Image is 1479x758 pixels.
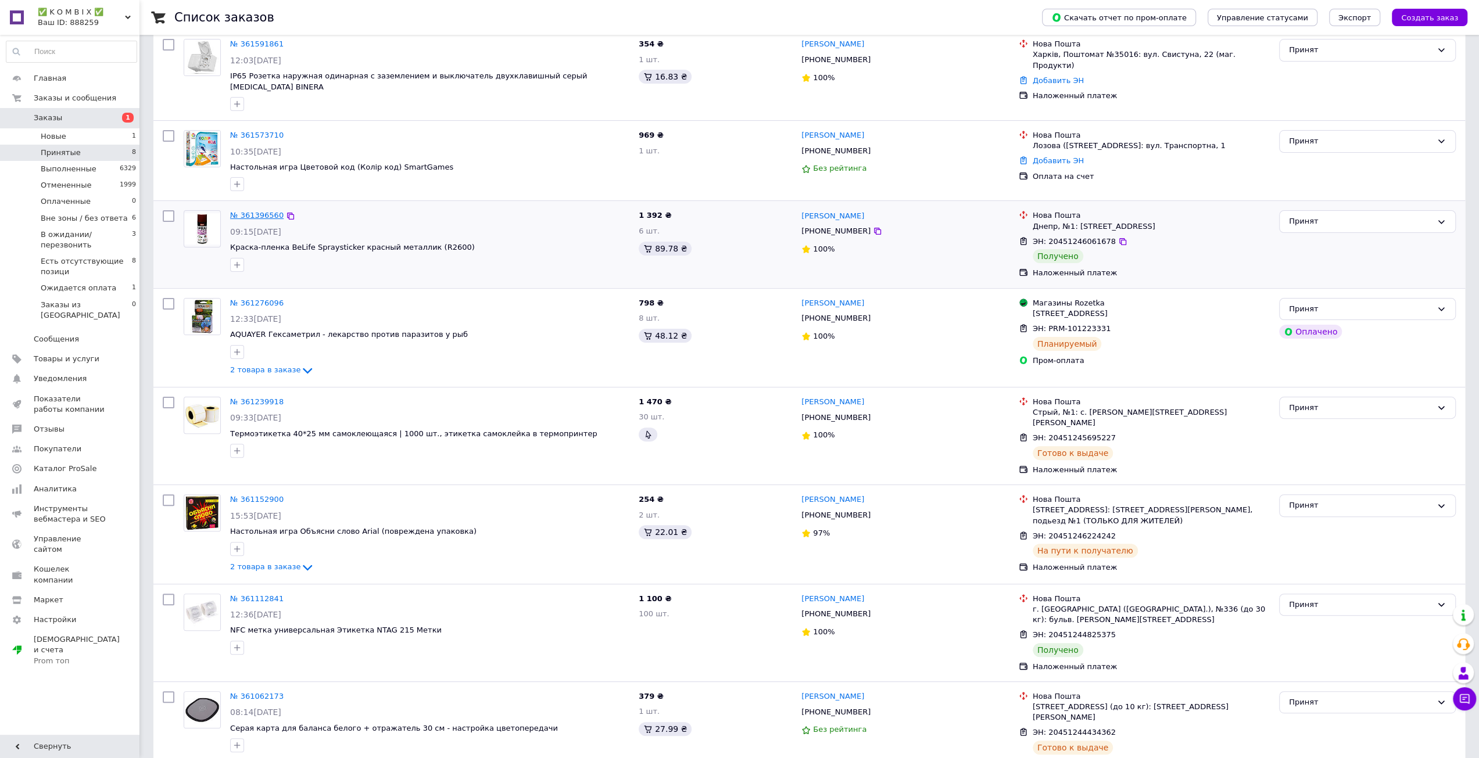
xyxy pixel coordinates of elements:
[1033,324,1111,333] span: ЭН: PRM-101223331
[1208,9,1317,26] button: Управление статусами
[1279,325,1342,339] div: Оплачено
[1033,130,1270,141] div: Нова Пошта
[639,299,664,307] span: 798 ₴
[801,691,864,702] a: [PERSON_NAME]
[34,93,116,103] span: Заказы и сообщения
[230,397,284,406] a: № 361239918
[1380,13,1467,21] a: Создать заказ
[1033,531,1116,540] span: ЭН: 20451246224242
[1289,402,1432,414] div: Принят
[1033,141,1270,151] div: Лозова ([STREET_ADDRESS]: вул. Транспортна, 1
[1033,49,1270,70] div: Харків, Поштомат №35016: вул. Свистуна, 22 (маг. Продукти)
[34,464,96,474] span: Каталог ProSale
[132,131,136,142] span: 1
[639,525,692,539] div: 22.01 ₴
[639,70,692,84] div: 16.83 ₴
[1289,599,1432,611] div: Принят
[801,211,864,222] a: [PERSON_NAME]
[801,511,871,519] span: [PHONE_NUMBER]
[230,365,314,374] a: 2 товара в заказе
[230,71,587,91] a: IP65 Розетка наружная одинарная с заземлением и выключатель двухклавишный серый [MEDICAL_DATA] BI...
[1033,728,1116,737] span: ЭН: 20451244434362
[1042,9,1196,26] button: Скачать отчет по пром-оплате
[230,562,314,571] a: 2 товара в заказе
[801,146,871,155] span: [PHONE_NUMBER]
[639,39,664,48] span: 354 ₴
[801,227,871,235] span: [PHONE_NUMBER]
[230,724,558,732] a: Серая карта для баланса белого + отражатель 30 см - настройка цветопередачи
[230,511,281,520] span: 15:53[DATE]
[230,299,284,307] a: № 361276096
[1289,500,1432,512] div: Принят
[639,211,671,220] span: 1 392 ₴
[1033,505,1270,526] div: [STREET_ADDRESS]: [STREET_ADDRESS][PERSON_NAME], подьезд №1 (ТОЛЬКО ДЛЯ ЖИТЕЛЕЙ)
[184,39,220,76] img: Фото товару
[1033,544,1138,558] div: На пути к получателю
[1033,156,1084,165] a: Добавить ЭН
[1033,249,1083,263] div: Получено
[132,148,136,158] span: 8
[639,314,660,322] span: 8 шт.
[1392,9,1467,26] button: Создать заказ
[184,594,220,630] img: Фото товару
[184,299,220,335] img: Фото товару
[1033,691,1270,702] div: Нова Пошта
[230,314,281,324] span: 12:33[DATE]
[34,615,76,625] span: Настройки
[639,329,692,343] div: 48.12 ₴
[230,626,442,634] a: NFC метка универсальная Этикетка NTAG 215 Метки
[1217,13,1308,22] span: Управление статусами
[1051,12,1187,23] span: Скачать отчет по пром-оплате
[813,245,835,253] span: 100%
[34,444,81,454] span: Покупатели
[34,373,87,384] span: Уведомления
[34,595,63,605] span: Маркет
[184,494,221,531] a: Фото товару
[41,229,132,250] span: В ожидании/перезвонить
[230,330,468,339] a: AQUAYER Гексаметрил - лекарство против паразитов у рыб
[230,707,281,717] span: 08:14[DATE]
[1338,13,1371,22] span: Экспорт
[34,534,108,555] span: Управление сайтом
[639,55,660,64] span: 1 шт.
[1033,433,1116,442] span: ЭН: 20451245695227
[1033,494,1270,505] div: Нова Пошта
[6,41,137,62] input: Поиск
[132,196,136,207] span: 0
[639,227,660,235] span: 6 шт.
[132,256,136,277] span: 8
[184,594,221,631] a: Фото товару
[813,332,835,340] span: 100%
[34,113,62,123] span: Заказы
[813,725,866,734] span: Без рейтинга
[34,484,77,494] span: Аналитика
[801,494,864,505] a: [PERSON_NAME]
[230,610,281,619] span: 12:36[DATE]
[230,211,284,220] a: № 361396560
[230,429,597,438] a: Термоэтикетка 40*25 мм самоклеющаяся | 1000 шт., этикетка самоклейка в термопринтер
[1033,465,1270,475] div: Наложенный платеж
[801,397,864,408] a: [PERSON_NAME]
[801,707,871,716] span: [PHONE_NUMBER]
[1289,215,1432,228] div: Принят
[1401,13,1458,22] span: Создать заказ
[230,56,281,65] span: 12:03[DATE]
[230,495,284,504] a: № 361152900
[1033,604,1270,625] div: г. [GEOGRAPHIC_DATA] ([GEOGRAPHIC_DATA].), №336 (до 30 кг): бульв. [PERSON_NAME][STREET_ADDRESS]
[34,73,66,84] span: Главная
[184,401,220,430] img: Фото товару
[184,130,221,167] a: Фото товару
[34,564,108,585] span: Кошелек компании
[1033,237,1116,246] span: ЭН: 20451246061678
[1289,303,1432,315] div: Принят
[41,196,91,207] span: Оплаченные
[639,511,660,519] span: 2 шт.
[1033,268,1270,278] div: Наложенный платеж
[801,39,864,50] a: [PERSON_NAME]
[34,634,120,666] span: [DEMOGRAPHIC_DATA] и счета
[1033,91,1270,101] div: Наложенный платеж
[184,495,220,531] img: Фото товару
[1033,446,1113,460] div: Готово к выдаче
